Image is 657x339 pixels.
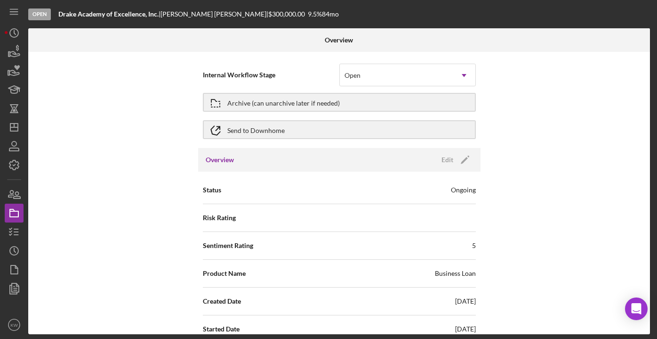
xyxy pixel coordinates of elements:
span: Risk Rating [203,213,236,223]
div: Ongoing [451,185,476,195]
div: [DATE] [455,297,476,306]
button: Archive (can unarchive later if needed) [203,93,476,112]
div: Open [345,72,361,79]
button: Send to Downhome [203,120,476,139]
div: 84 mo [322,10,339,18]
span: Started Date [203,324,240,334]
div: Archive (can unarchive later if needed) [227,94,340,111]
div: $300,000.00 [268,10,308,18]
span: Product Name [203,269,246,278]
div: | [58,10,160,18]
button: KW [5,315,24,334]
h3: Overview [206,155,234,165]
div: 5 [472,241,476,250]
span: Internal Workflow Stage [203,70,339,80]
div: Business Loan [435,269,476,278]
div: [PERSON_NAME] [PERSON_NAME] | [160,10,268,18]
button: Edit [436,153,473,167]
div: Open Intercom Messenger [625,298,648,320]
span: Sentiment Rating [203,241,253,250]
div: Send to Downhome [227,121,285,138]
div: 9.5 % [308,10,322,18]
b: Drake Academy of Excellence, Inc. [58,10,159,18]
div: [DATE] [455,324,476,334]
div: Open [28,8,51,20]
span: Status [203,185,221,195]
div: Edit [441,153,453,167]
text: KW [10,322,18,328]
b: Overview [325,36,353,44]
span: Created Date [203,297,241,306]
